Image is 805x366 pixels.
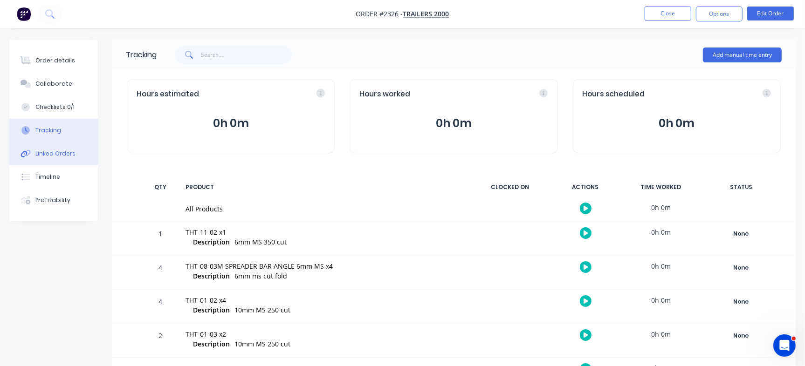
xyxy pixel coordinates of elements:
[146,291,174,323] div: 4
[234,271,287,280] span: 6mm ms cut fold
[9,165,98,189] button: Timeline
[234,339,290,348] span: 10mm MS 250 cut
[707,261,775,274] button: None
[708,262,775,274] div: None
[137,115,325,132] button: 0h 0m
[186,261,464,271] div: THT-08-03M SPREADER BAR ANGLE 6mm MS x4
[35,56,75,65] div: Order details
[17,7,31,21] img: Factory
[403,10,449,19] a: Trailers 2000
[193,237,230,247] span: Description
[707,329,775,342] button: None
[747,7,794,20] button: Edit Order
[702,177,781,197] div: STATUS
[707,227,775,240] button: None
[703,47,782,62] button: Add manual time entry
[9,142,98,165] button: Linked Orders
[359,89,410,100] span: Hours worked
[35,173,60,181] div: Timeline
[186,295,464,305] div: THT-01-02 x4
[234,305,290,314] span: 10mm MS 250 cut
[137,89,199,100] span: Hours estimated
[550,177,620,197] div: ACTIONS
[708,228,775,240] div: None
[201,46,292,64] input: Search...
[186,329,464,339] div: THT-01-03 x2
[708,330,775,342] div: None
[35,80,72,88] div: Collaborate
[193,339,230,349] span: Description
[35,103,75,111] div: Checklists 0/1
[146,257,174,289] div: 4
[356,10,403,19] span: Order #2326 -
[773,334,796,357] iframe: Intercom live chat
[193,271,230,281] span: Description
[146,325,174,357] div: 2
[9,49,98,72] button: Order details
[626,324,696,345] div: 0h 0m
[146,223,174,255] div: 1
[645,7,691,20] button: Close
[186,204,464,214] div: All Products
[35,196,70,204] div: Profitability
[583,115,771,132] button: 0h 0m
[626,197,696,218] div: 0h 0m
[9,95,98,119] button: Checklists 0/1
[35,126,61,135] div: Tracking
[9,72,98,95] button: Collaborate
[626,177,696,197] div: TIME WORKED
[35,149,76,158] div: Linked Orders
[626,256,696,277] div: 0h 0m
[475,177,545,197] div: CLOCKED ON
[696,7,743,21] button: Options
[626,290,696,311] div: 0h 0m
[193,305,230,315] span: Description
[359,115,548,132] button: 0h 0m
[9,119,98,142] button: Tracking
[9,189,98,212] button: Profitability
[707,295,775,308] button: None
[583,89,645,100] span: Hours scheduled
[708,296,775,308] div: None
[146,177,174,197] div: QTY
[180,177,469,197] div: PRODUCT
[126,49,157,61] div: Tracking
[626,222,696,243] div: 0h 0m
[234,237,287,246] span: 6mm MS 350 cut
[186,227,464,237] div: THT-11-02 x1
